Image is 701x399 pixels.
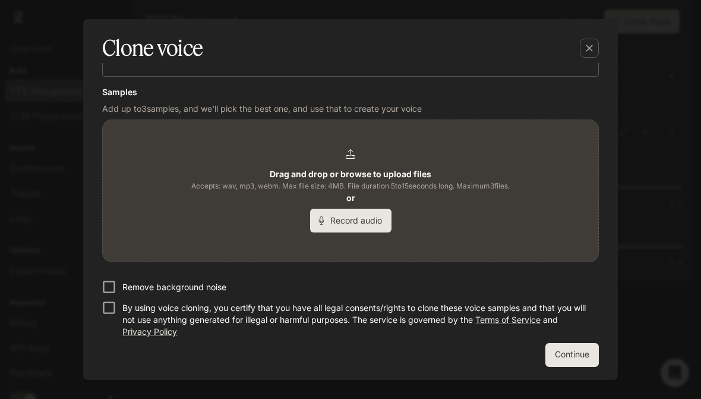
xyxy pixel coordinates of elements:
b: or [346,193,355,203]
span: Accepts: wav, mp3, webm. Max file size: 4MB. File duration 5 to 15 seconds long. Maximum 3 files. [191,180,510,192]
a: Privacy Policy [122,326,177,337]
p: By using voice cloning, you certify that you have all legal consents/rights to clone these voice ... [122,302,589,338]
a: Terms of Service [475,315,541,325]
p: Remove background noise [122,281,226,293]
b: Drag and drop or browse to upload files [270,169,431,179]
button: Continue [545,343,599,367]
button: Record audio [310,209,391,233]
p: Add up to 3 samples, and we'll pick the best one, and use that to create your voice [102,103,599,115]
h6: Samples [102,86,599,98]
h5: Clone voice [102,33,203,63]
